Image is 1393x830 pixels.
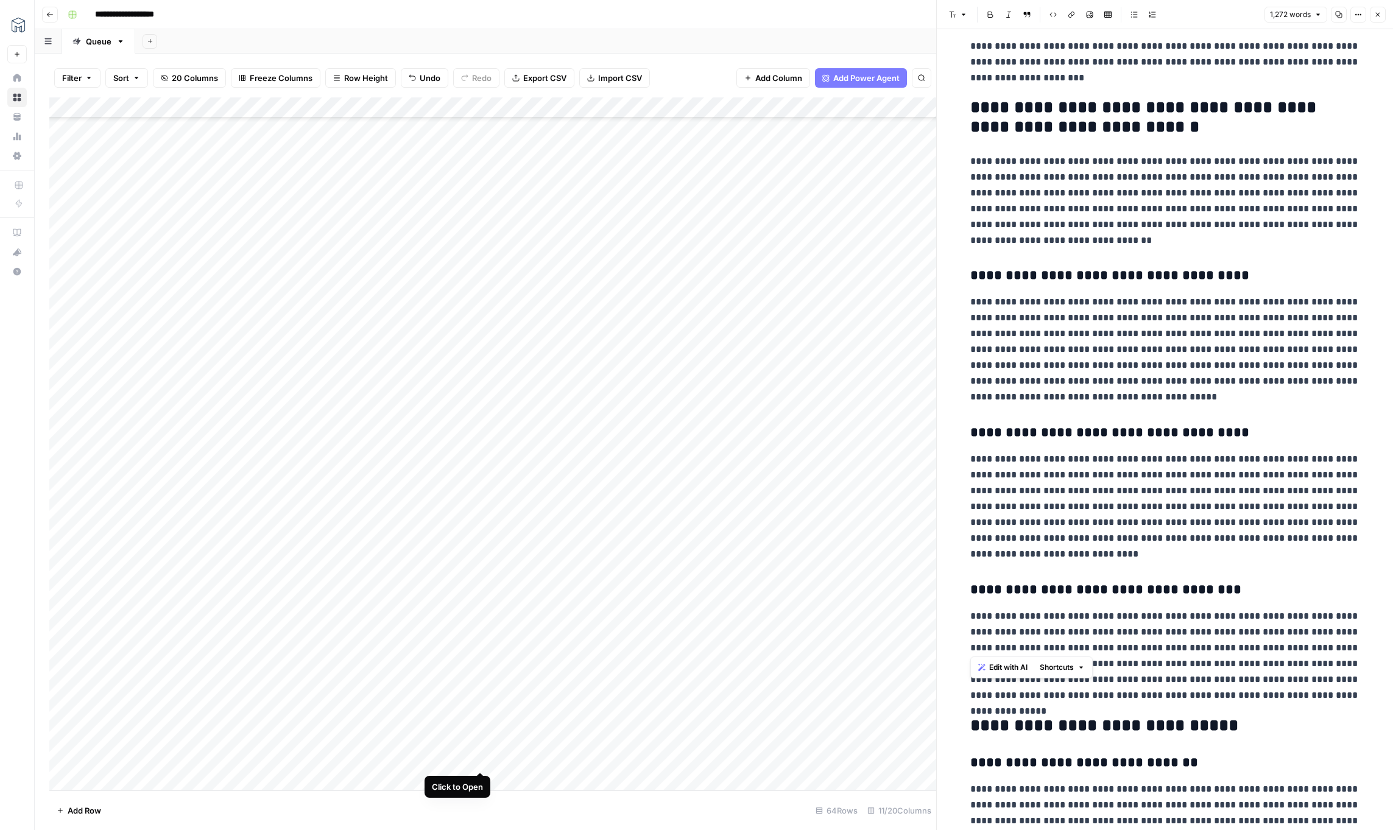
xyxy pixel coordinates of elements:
button: 1,272 words [1264,7,1327,23]
span: Edit with AI [989,662,1028,673]
a: Home [7,68,27,88]
div: 64 Rows [811,801,862,820]
span: Export CSV [523,72,566,84]
button: Edit with AI [973,659,1032,675]
span: 20 Columns [172,72,218,84]
button: Add Column [736,68,810,88]
button: Import CSV [579,68,650,88]
button: Filter [54,68,101,88]
button: Freeze Columns [231,68,320,88]
a: Your Data [7,107,27,127]
span: Row Height [344,72,388,84]
a: Settings [7,146,27,166]
div: Click to Open [432,781,483,793]
span: Redo [472,72,492,84]
a: AirOps Academy [7,223,27,242]
button: Workspace: MESA [7,10,27,40]
span: Shortcuts [1040,662,1074,673]
a: Usage [7,127,27,146]
div: Queue [86,35,111,47]
span: Sort [113,72,129,84]
div: 11/20 Columns [862,801,936,820]
button: Export CSV [504,68,574,88]
span: Add Power Agent [833,72,900,84]
span: Freeze Columns [250,72,312,84]
span: Add Row [68,804,101,817]
button: Add Power Agent [815,68,907,88]
span: Undo [420,72,440,84]
button: Add Row [49,801,108,820]
span: Add Column [755,72,802,84]
button: What's new? [7,242,27,262]
a: Browse [7,88,27,107]
span: 1,272 words [1270,9,1311,20]
button: Help + Support [7,262,27,281]
button: Redo [453,68,499,88]
div: What's new? [8,243,26,261]
button: Shortcuts [1035,659,1090,675]
img: MESA Logo [7,14,29,36]
button: Row Height [325,68,396,88]
button: Sort [105,68,148,88]
button: 20 Columns [153,68,226,88]
span: Filter [62,72,82,84]
span: Import CSV [598,72,642,84]
button: Undo [401,68,448,88]
a: Queue [62,29,135,54]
